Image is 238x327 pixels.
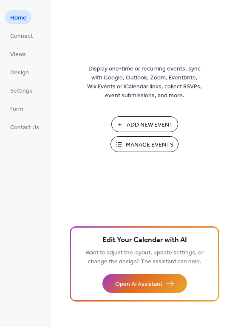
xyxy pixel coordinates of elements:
span: Manage Events [126,141,173,149]
span: Settings [10,87,32,96]
span: Edit Your Calendar with AI [102,234,187,246]
a: Connect [5,28,38,42]
span: Home [10,14,26,23]
span: Open AI Assistant [115,280,162,289]
button: Add New Event [111,116,178,132]
span: Connect [10,32,33,41]
a: Settings [5,83,37,97]
a: Views [5,47,31,61]
span: Views [10,50,26,59]
span: Add New Event [127,121,173,130]
a: Home [5,10,31,24]
span: Want to adjust the layout, update settings, or change the design? The assistant can help. [85,247,204,268]
a: Contact Us [5,120,44,134]
a: Design [5,65,34,79]
button: Open AI Assistant [102,274,187,293]
span: Contact Us [10,123,39,132]
a: Form [5,101,28,116]
span: Design [10,68,29,77]
span: Form [10,105,23,114]
span: Display one-time or recurring events, sync with Google, Outlook, Zoom, Eventbrite, Wix Events or ... [87,65,202,100]
button: Manage Events [110,136,178,152]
